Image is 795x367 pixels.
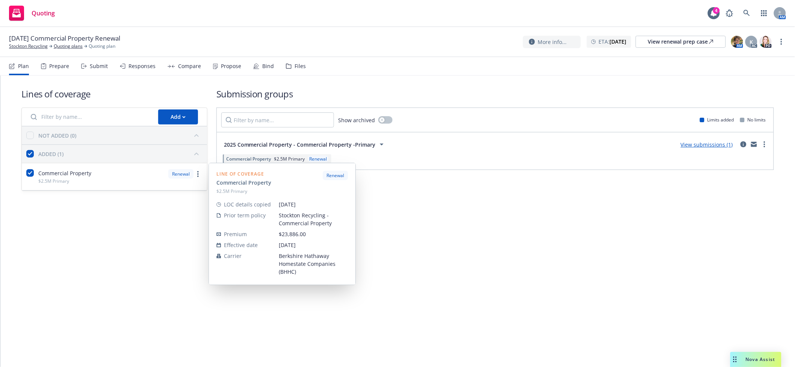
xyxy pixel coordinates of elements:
span: 2025 Commercial Property - Commercial Property -Primary [224,141,376,149]
a: Switch app [757,6,772,21]
div: Renewal [308,156,329,162]
span: Nova Assist [746,356,775,362]
div: Drag to move [730,352,740,367]
span: [DATE] Commercial Property Renewal [9,34,120,43]
a: mail [750,140,759,149]
button: NOT ADDED (0) [38,129,203,141]
a: View renewal prep case [636,36,726,48]
div: View renewal prep case [648,36,713,47]
button: More info... [523,36,581,48]
div: Propose [221,63,241,69]
div: Responses [128,63,156,69]
h1: Submission groups [216,88,774,100]
span: Show archived [339,116,375,124]
a: Stockton Recycling [9,43,48,50]
span: $2.5M Primary [274,156,305,162]
span: More info... [538,38,567,46]
button: ADDED (1) [38,148,203,160]
div: NOT ADDED (0) [38,132,76,140]
div: Compare [178,63,201,69]
img: photo [760,36,772,48]
button: Nova Assist [730,352,781,367]
div: Prepare [49,63,69,69]
a: View submissions (1) [681,141,733,148]
img: photo [731,36,743,48]
a: circleInformation [739,140,748,149]
div: ADDED (1) [38,150,63,158]
input: Filter by name... [26,109,154,124]
strong: [DATE] [610,38,627,45]
a: more [193,170,203,179]
div: Bind [262,63,274,69]
span: K [750,38,753,46]
a: Search [739,6,754,21]
div: Add [171,110,186,124]
span: Quoting plan [89,43,115,50]
div: Submit [90,63,108,69]
div: Files [295,63,306,69]
div: Limits added [700,117,734,123]
div: 4 [713,7,720,14]
a: Quoting [6,3,58,24]
a: more [777,37,786,46]
a: Quoting plans [54,43,83,50]
button: Add [158,109,198,124]
h1: Lines of coverage [21,88,207,100]
a: more [760,140,769,149]
span: Quoting [32,10,55,16]
span: Commercial Property [38,169,91,177]
span: Commercial Property [226,156,271,162]
span: $2.5M Primary [38,178,69,184]
div: Plan [18,63,29,69]
button: 2025 Commercial Property - Commercial Property -Primary [221,137,389,152]
span: ETA : [599,38,627,45]
input: Filter by name... [221,112,334,127]
a: Report a Bug [722,6,737,21]
div: Renewal [168,169,193,179]
div: No limits [740,117,766,123]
